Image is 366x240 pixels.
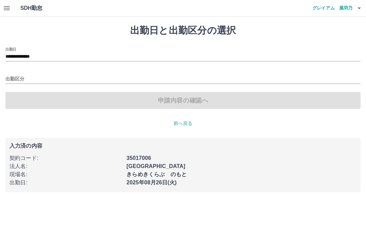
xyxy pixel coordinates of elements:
p: 契約コード : [9,154,122,162]
b: 2025年08月26日(火) [126,180,177,185]
p: 現場名 : [9,170,122,179]
p: 入力済の内容 [9,143,357,149]
b: [GEOGRAPHIC_DATA] [126,163,185,169]
label: 出勤日 [5,47,16,52]
h1: 出勤日と出勤区分の選択 [5,25,361,36]
p: 出勤日 : [9,179,122,187]
p: 法人名 : [9,162,122,170]
b: きらめきくらぶ のもと [126,171,187,177]
b: 35017006 [126,155,151,161]
p: 前へ戻る [5,120,361,127]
